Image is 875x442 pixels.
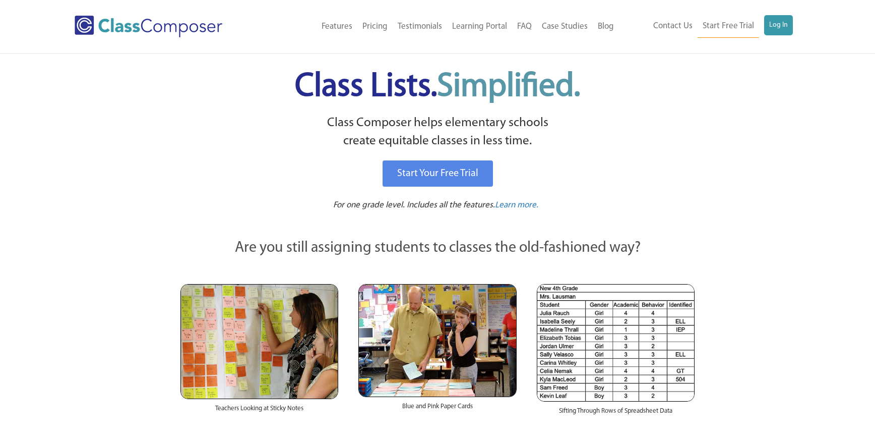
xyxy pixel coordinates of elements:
[764,15,793,35] a: Log In
[333,201,495,209] span: For one grade level. Includes all the features.
[180,399,338,423] div: Teachers Looking at Sticky Notes
[698,15,759,38] a: Start Free Trial
[358,284,516,397] img: Blue and Pink Paper Cards
[512,16,537,38] a: FAQ
[447,16,512,38] a: Learning Portal
[537,402,695,426] div: Sifting Through Rows of Spreadsheet Data
[383,160,493,187] a: Start Your Free Trial
[264,16,619,38] nav: Header Menu
[495,201,538,209] span: Learn more.
[437,71,580,103] span: Simplified.
[397,169,478,179] span: Start Your Free Trial
[180,237,695,259] p: Are you still assigning students to classes the old-fashioned way?
[537,16,593,38] a: Case Studies
[393,16,447,38] a: Testimonials
[593,16,619,38] a: Blog
[358,397,516,421] div: Blue and Pink Paper Cards
[75,16,222,37] img: Class Composer
[537,284,695,402] img: Spreadsheets
[648,15,698,37] a: Contact Us
[317,16,357,38] a: Features
[357,16,393,38] a: Pricing
[179,114,696,151] p: Class Composer helps elementary schools create equitable classes in less time.
[619,15,793,38] nav: Header Menu
[295,71,580,103] span: Class Lists.
[180,284,338,399] img: Teachers Looking at Sticky Notes
[495,199,538,212] a: Learn more.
